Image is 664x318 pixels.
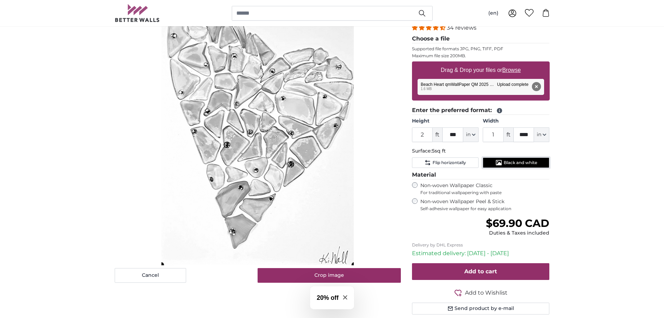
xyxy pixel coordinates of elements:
[483,118,549,125] label: Width
[412,118,479,125] label: Height
[537,131,541,138] span: in
[412,35,550,43] legend: Choose a file
[258,268,401,283] button: Crop image
[438,63,523,77] label: Drag & Drop your files or
[412,263,550,280] button: Add to cart
[502,67,521,73] u: Browse
[432,148,446,154] span: 5sq ft
[412,288,550,297] button: Add to Wishlist
[483,7,504,20] button: (en)
[412,303,550,315] button: Send product by e-mail
[412,46,550,52] p: Supported file formats JPG, PNG, TIFF, PDF
[412,53,550,59] p: Maximum file size 200MB.
[504,127,513,142] span: ft
[412,24,447,31] span: 4.32 stars
[420,198,550,212] label: Non-woven Wallpaper Peel & Stick
[463,127,479,142] button: in
[412,242,550,248] p: Delivery by DHL Express
[412,171,550,179] legend: Material
[433,127,442,142] span: ft
[412,249,550,258] p: Estimated delivery: [DATE] - [DATE]
[466,131,471,138] span: in
[534,127,549,142] button: in
[464,268,497,275] span: Add to cart
[433,160,466,165] span: Flip horizontally
[420,190,550,195] span: For traditional wallpapering with paste
[412,157,479,168] button: Flip horizontally
[486,230,549,237] div: Duties & Taxes included
[115,4,160,22] img: Betterwalls
[420,182,550,195] label: Non-woven Wallpaper Classic
[420,206,550,212] span: Self-adhesive wallpaper for easy application
[115,268,186,283] button: Cancel
[412,106,550,115] legend: Enter the preferred format:
[486,217,549,230] span: $69.90 CAD
[483,157,549,168] button: Black and white
[465,289,507,297] span: Add to Wishlist
[447,24,476,31] span: 34 reviews
[412,148,550,155] p: Surface:
[504,160,537,165] span: Black and white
